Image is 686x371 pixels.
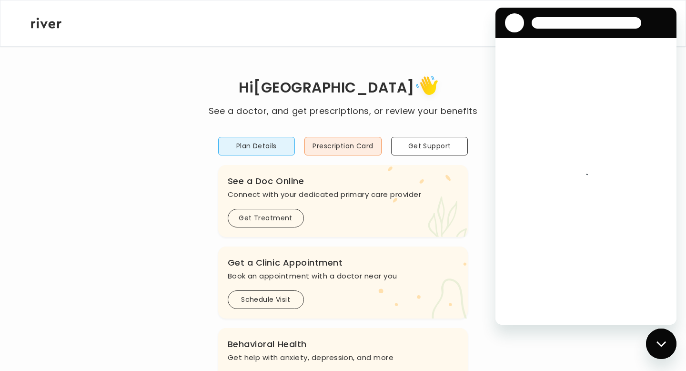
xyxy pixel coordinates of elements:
[228,269,459,283] p: Book an appointment with a doctor near you
[228,188,459,201] p: Connect with your dedicated primary care provider
[228,351,459,364] p: Get help with anxiety, depression, and more
[391,137,468,155] button: Get Support
[495,8,676,325] iframe: Messaging window
[228,209,304,227] button: Get Treatment
[228,256,459,269] h3: Get a Clinic Appointment
[228,175,459,188] h3: See a Doc Online
[209,72,477,104] h1: Hi [GEOGRAPHIC_DATA]
[209,104,477,118] p: See a doctor, and get prescriptions, or review your benefits
[646,329,676,359] iframe: Button to launch messaging window
[228,290,304,309] button: Schedule Visit
[218,137,295,155] button: Plan Details
[228,338,459,351] h3: Behavioral Health
[304,137,382,155] button: Prescription Card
